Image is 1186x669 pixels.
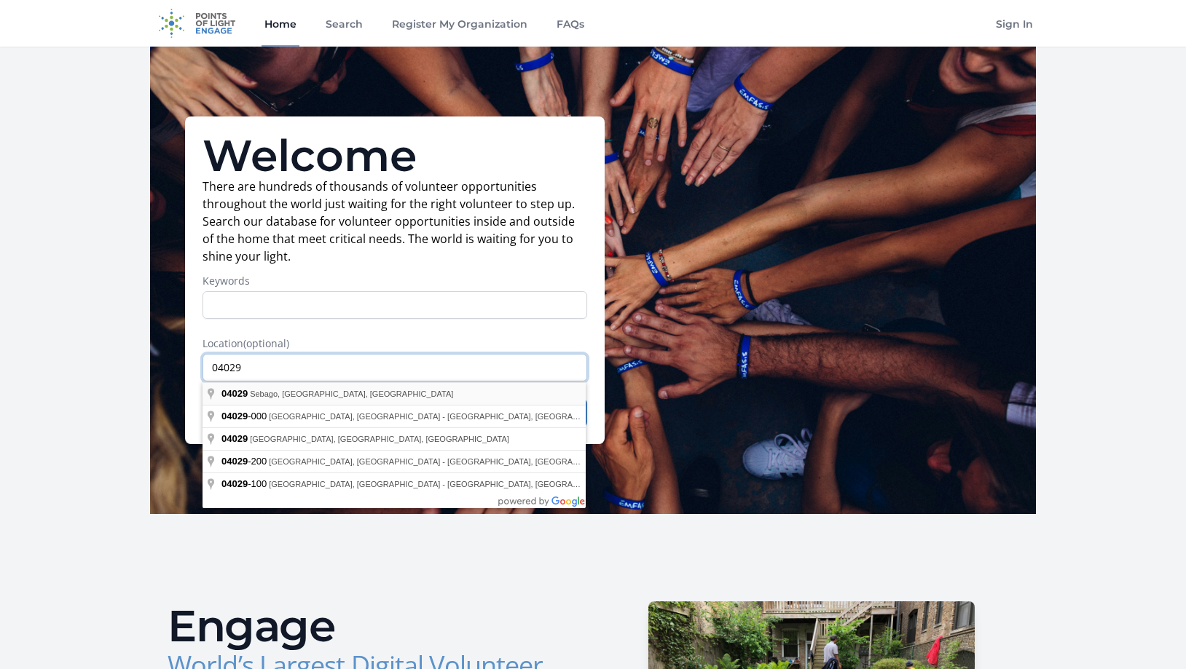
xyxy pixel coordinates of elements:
[250,389,453,398] span: Sebago, [GEOGRAPHIC_DATA], [GEOGRAPHIC_DATA]
[269,480,618,488] span: [GEOGRAPHIC_DATA], [GEOGRAPHIC_DATA] - [GEOGRAPHIC_DATA], [GEOGRAPHIC_DATA]
[221,478,269,489] span: -100
[269,457,618,466] span: [GEOGRAPHIC_DATA], [GEOGRAPHIC_DATA] - [GEOGRAPHIC_DATA], [GEOGRAPHIC_DATA]
[203,178,587,265] p: There are hundreds of thousands of volunteer opportunities throughout the world just waiting for ...
[203,336,587,351] label: Location
[203,134,587,178] h1: Welcome
[250,435,509,443] span: [GEOGRAPHIC_DATA], [GEOGRAPHIC_DATA], [GEOGRAPHIC_DATA]
[221,433,248,444] span: 04029
[221,411,269,421] span: -000
[221,456,248,467] span: 04029
[243,336,289,350] span: (optional)
[221,456,269,467] span: -200
[221,411,248,421] span: 04029
[203,354,587,381] input: Enter a location
[269,412,618,421] span: [GEOGRAPHIC_DATA], [GEOGRAPHIC_DATA] - [GEOGRAPHIC_DATA], [GEOGRAPHIC_DATA]
[221,478,248,489] span: 04029
[168,604,581,648] h2: Engage
[221,388,248,399] span: 04029
[203,274,587,288] label: Keywords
